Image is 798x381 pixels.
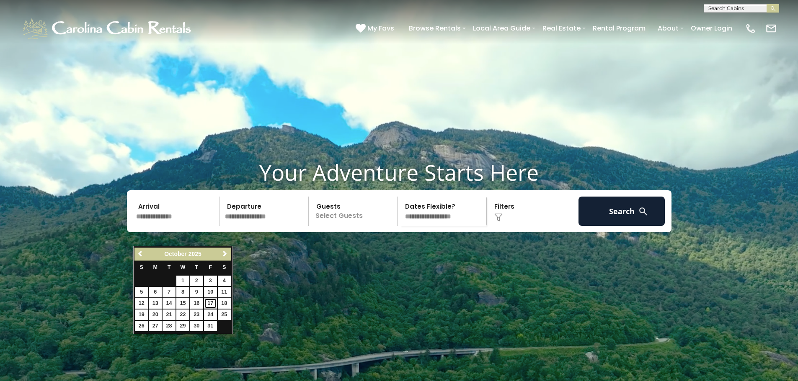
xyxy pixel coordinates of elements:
span: Monday [153,264,158,270]
span: My Favs [367,23,394,33]
a: 27 [149,321,162,331]
img: White-1-1-2.png [21,16,195,41]
a: 14 [163,298,176,309]
a: 19 [135,309,148,320]
a: 2 [190,276,203,286]
span: Wednesday [181,264,186,270]
a: Local Area Guide [469,21,535,36]
a: Real Estate [538,21,585,36]
img: phone-regular-white.png [745,23,757,34]
a: Owner Login [687,21,736,36]
span: Tuesday [168,264,171,270]
a: 28 [163,321,176,331]
span: Friday [209,264,212,270]
img: mail-regular-white.png [765,23,777,34]
a: 26 [135,321,148,331]
a: 3 [204,276,217,286]
span: Previous [137,251,144,257]
a: 7 [163,287,176,297]
a: 12 [135,298,148,309]
span: Next [222,251,228,257]
a: 1 [176,276,189,286]
a: 29 [176,321,189,331]
span: 2025 [189,251,201,257]
a: 16 [190,298,203,309]
a: About [653,21,683,36]
span: Thursday [195,264,199,270]
a: 18 [218,298,231,309]
a: 17 [204,298,217,309]
a: 30 [190,321,203,331]
a: 21 [163,309,176,320]
a: 22 [176,309,189,320]
a: 10 [204,287,217,297]
h1: Your Adventure Starts Here [6,159,792,185]
span: October [164,251,187,257]
a: 23 [190,309,203,320]
a: 24 [204,309,217,320]
button: Search [578,197,665,226]
a: 8 [176,287,189,297]
a: 11 [218,287,231,297]
a: 31 [204,321,217,331]
a: 15 [176,298,189,309]
span: Sunday [140,264,143,270]
a: Next [220,249,230,259]
a: 4 [218,276,231,286]
span: Saturday [222,264,226,270]
a: 9 [190,287,203,297]
a: 20 [149,309,162,320]
img: filter--v1.png [494,213,503,222]
a: 13 [149,298,162,309]
a: 6 [149,287,162,297]
a: Previous [135,249,146,259]
img: search-regular-white.png [638,206,648,217]
a: My Favs [356,23,396,34]
a: Browse Rentals [405,21,465,36]
a: 25 [218,309,231,320]
a: Rental Program [589,21,650,36]
p: Select Guests [311,197,398,226]
a: 5 [135,287,148,297]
